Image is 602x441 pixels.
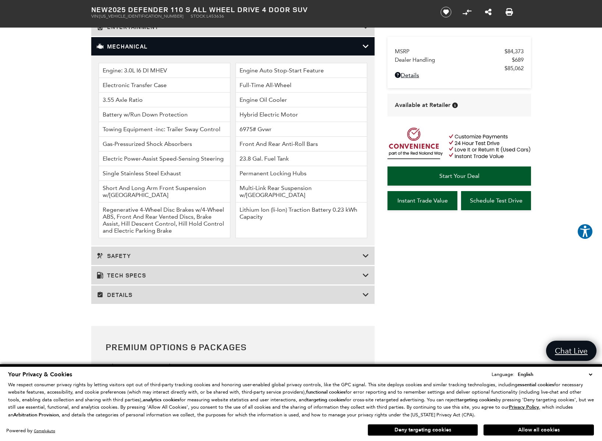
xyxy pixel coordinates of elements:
li: Engine: 3.0L I6 DI MHEV [99,63,230,78]
li: Single Stainless Steel Exhaust [99,166,230,181]
h3: Safety [97,252,362,259]
span: Start Your Deal [439,172,479,179]
li: Short And Long Arm Front Suspension w/[GEOGRAPHIC_DATA] [99,181,230,202]
button: Save vehicle [438,6,454,18]
a: Share this New 2025 Defender 110 S All Wheel Drive 4 Door SUV [485,8,492,17]
strong: targeting cookies [307,397,345,403]
span: [US_VEHICLE_IDENTIFICATION_NUMBER] [99,14,183,19]
span: Stock: [191,14,206,19]
span: Dealer Handling [395,57,512,63]
strong: essential cookies [517,381,554,388]
span: Chat Live [551,346,591,356]
button: Explore your accessibility options [577,223,593,240]
div: Powered by [6,429,55,433]
a: Schedule Test Drive [461,191,531,210]
a: Dealer Handling $689 [395,57,524,63]
span: VIN: [91,14,99,19]
a: Instant Trade Value [387,191,457,210]
a: $85,062 [395,65,524,72]
li: Engine Oil Cooler [236,93,367,107]
li: 6975# Gvwr [236,122,367,137]
button: Deny targeting cookies [368,424,478,436]
li: Multi-Link Rear Suspension w/[GEOGRAPHIC_DATA] [236,181,367,202]
li: Engine Auto Stop-Start Feature [236,63,367,78]
span: Instant Trade Value [397,197,448,204]
li: Front And Rear Anti-Roll Bars [236,137,367,151]
span: MSRP [395,48,504,55]
h3: Tech Specs [97,272,362,279]
a: Start Your Deal [387,166,531,186]
li: Lithium Ion (li-Ion) Traction Battery 0.23 kWh Capacity [236,202,367,238]
strong: New [91,4,108,14]
li: Electric Power-Assist Speed-Sensing Steering [99,151,230,166]
h2: Premium Options & Packages [106,340,361,354]
span: $689 [512,57,524,63]
span: L453636 [206,14,224,19]
a: Chat Live [546,341,596,361]
a: Print this New 2025 Defender 110 S All Wheel Drive 4 Door SUV [506,8,513,17]
div: Vehicle is in stock and ready for immediate delivery. Due to demand, availability is subject to c... [452,103,458,108]
span: Available at Retailer [395,101,450,109]
h3: Mechanical [97,43,362,50]
iframe: YouTube video player [387,214,531,330]
li: Permanent Locking Hubs [236,166,367,181]
aside: Accessibility Help Desk [577,223,593,241]
a: ComplyAuto [34,429,55,433]
span: Schedule Test Drive [470,197,523,204]
div: Adaptive Cruise Control [106,359,361,374]
h3: Details [97,291,362,298]
span: Your Privacy & Cookies [8,370,72,379]
li: Full-Time All-Wheel [236,78,367,93]
li: Battery w/Run Down Protection [99,107,230,122]
button: Allow all cookies [484,424,594,435]
strong: functional cookies [306,389,346,395]
span: $84,373 [504,48,524,55]
strong: analytics cookies [143,397,180,403]
li: 3.55 Axle Ratio [99,93,230,107]
strong: targeting cookies [457,397,496,403]
h1: 2025 Defender 110 S All Wheel Drive 4 Door SUV [91,6,428,14]
u: Privacy Policy [509,404,539,410]
li: Electronic Transfer Case [99,78,230,93]
li: Gas-Pressurized Shock Absorbers [99,137,230,151]
li: Towing Equipment -inc: Trailer Sway Control [99,122,230,137]
li: Hybrid Electric Motor [236,107,367,122]
strong: Arbitration Provision [13,412,59,418]
button: Compare Vehicle [461,7,472,18]
select: Language Select [516,370,594,379]
p: We respect consumer privacy rights by letting visitors opt out of third-party tracking cookies an... [8,381,594,419]
a: Details [395,72,524,79]
li: Regenerative 4-Wheel Disc Brakes w/4-Wheel ABS, Front And Rear Vented Discs, Brake Assist, Hill D... [99,202,230,238]
span: $85,062 [504,65,524,72]
li: 23.8 Gal. Fuel Tank [236,151,367,166]
div: Language: [492,372,514,377]
a: MSRP $84,373 [395,48,524,55]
